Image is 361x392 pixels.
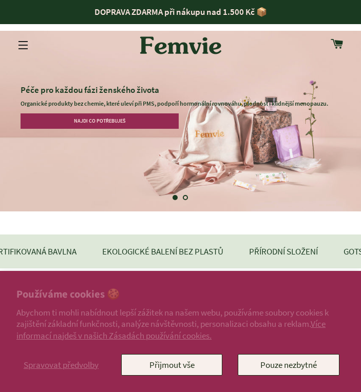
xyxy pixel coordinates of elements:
[21,99,341,109] p: Organické produkty bez chemie, které uleví při PMS, podpoří hormonální rovnováhu, plodnost i klid...
[16,287,345,302] h2: Používáme cookies 🍪
[21,85,341,95] h2: Péče pro každou fázi ženského života
[16,318,326,341] a: Více informací najdeš v našich Zásadách používání cookies.
[24,359,99,370] span: Spravovat předvolby
[327,186,353,211] button: Další snímek
[9,186,35,211] button: Předchozí snímek
[21,113,179,129] a: NAJDI CO POTŘEBUJEŠ
[238,354,339,376] button: Pouze nezbytné
[16,307,345,341] p: Abychom ti mohli nabídnout lepší zážitek na našem webu, používáme soubory cookies k zajištění zák...
[121,354,223,376] button: Přijmout vše
[181,192,191,203] a: Načíst snímek 2
[170,192,181,203] a: Posun 1, aktuální
[102,245,223,259] div: EKOLOGICKÉ BALENÍ BEZ PLASTŮ
[135,29,227,61] img: Femvie
[249,245,318,259] div: PŘÍRODNÍ SLOŽENÍ
[16,354,106,376] button: Spravovat předvolby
